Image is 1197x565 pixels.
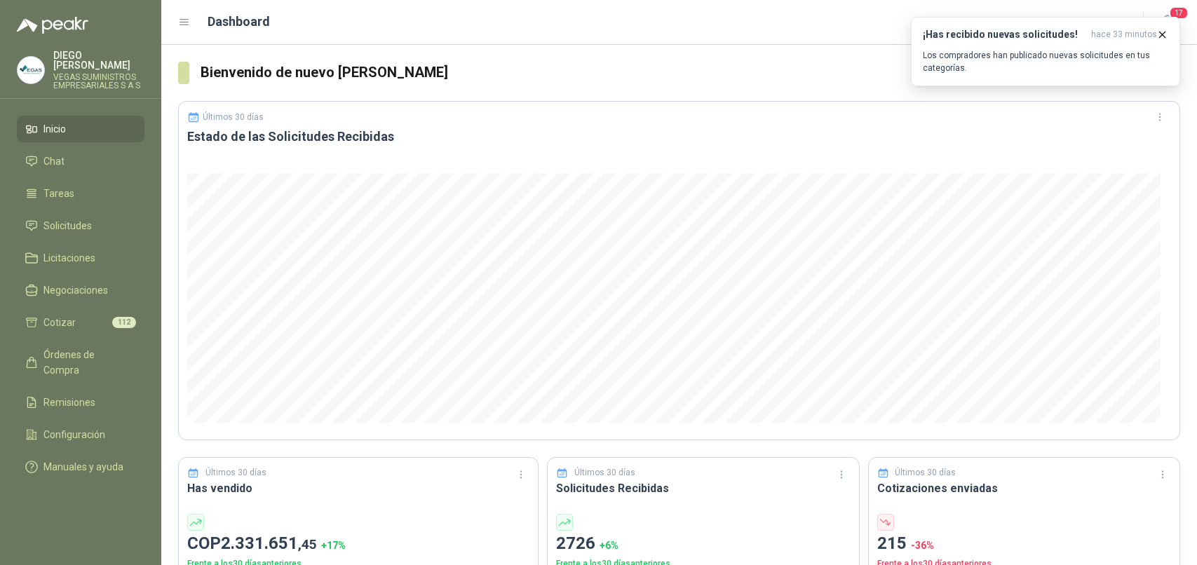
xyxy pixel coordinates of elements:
[556,531,851,557] p: 2726
[187,128,1171,145] h3: Estado de las Solicitudes Recibidas
[43,347,131,378] span: Órdenes de Compra
[895,466,956,479] p: Últimos 30 días
[17,180,144,207] a: Tareas
[203,112,264,122] p: Últimos 30 días
[17,245,144,271] a: Licitaciones
[221,533,317,553] span: 2.331.651
[911,540,934,551] span: -36 %
[53,73,144,90] p: VEGAS SUMINISTROS EMPRESARIALES S A S
[17,212,144,239] a: Solicitudes
[17,116,144,142] a: Inicio
[923,49,1168,74] p: Los compradores han publicado nuevas solicitudes en tus categorías.
[17,454,144,480] a: Manuales y ayuda
[877,531,1172,557] p: 215
[17,148,144,175] a: Chat
[298,536,317,552] span: ,45
[43,218,92,233] span: Solicitudes
[556,479,851,497] h3: Solicitudes Recibidas
[877,479,1172,497] h3: Cotizaciones enviadas
[321,540,346,551] span: + 17 %
[53,50,144,70] p: DIEGO [PERSON_NAME]
[208,12,270,32] h1: Dashboard
[17,277,144,304] a: Negociaciones
[43,459,123,475] span: Manuales y ayuda
[43,186,74,201] span: Tareas
[187,531,529,557] p: COP
[574,466,635,479] p: Últimos 30 días
[187,479,529,497] h3: Has vendido
[43,154,65,169] span: Chat
[1155,10,1180,35] button: 17
[17,17,88,34] img: Logo peakr
[18,57,44,83] img: Company Logo
[17,421,144,448] a: Configuración
[17,389,144,416] a: Remisiones
[1169,6,1189,20] span: 17
[43,315,76,330] span: Cotizar
[112,317,136,328] span: 112
[201,62,1180,83] h3: Bienvenido de nuevo [PERSON_NAME]
[43,121,66,137] span: Inicio
[43,282,108,298] span: Negociaciones
[43,395,95,410] span: Remisiones
[923,29,1086,41] h3: ¡Has recibido nuevas solicitudes!
[1091,29,1157,41] span: hace 33 minutos
[911,17,1180,86] button: ¡Has recibido nuevas solicitudes!hace 33 minutos Los compradores han publicado nuevas solicitudes...
[17,309,144,336] a: Cotizar112
[43,427,105,442] span: Configuración
[600,540,618,551] span: + 6 %
[43,250,95,266] span: Licitaciones
[17,341,144,383] a: Órdenes de Compra
[205,466,266,479] p: Últimos 30 días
